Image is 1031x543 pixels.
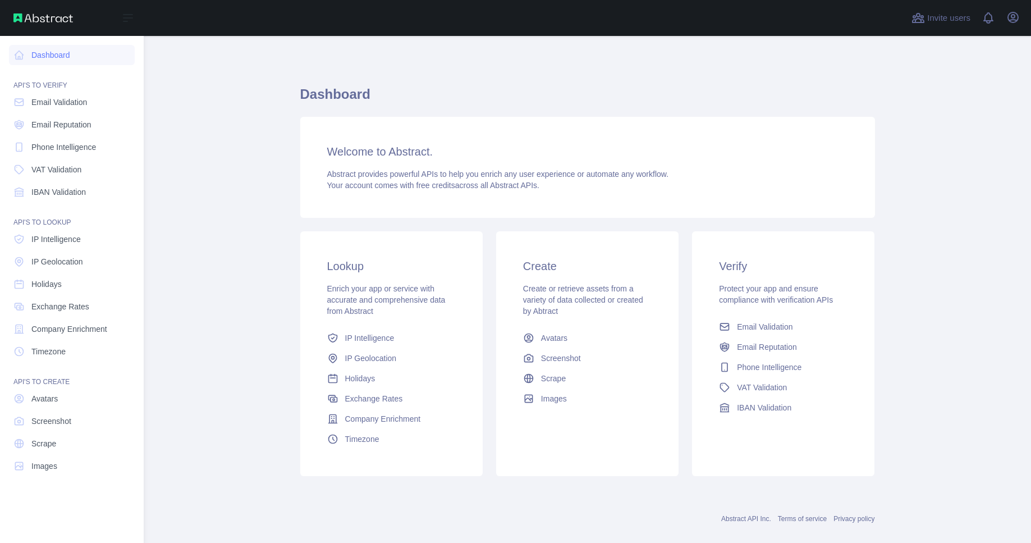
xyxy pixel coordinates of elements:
a: Avatars [9,389,135,409]
span: Avatars [541,332,567,344]
a: IP Intelligence [9,229,135,249]
span: Create or retrieve assets from a variety of data collected or created by Abtract [523,284,643,316]
span: IP Intelligence [345,332,395,344]
span: Images [541,393,567,404]
a: Email Validation [714,317,852,337]
span: Avatars [31,393,58,404]
a: Avatars [519,328,656,348]
span: Holidays [31,279,62,290]
a: Holidays [323,368,460,389]
span: Phone Intelligence [31,142,96,153]
span: IP Geolocation [345,353,397,364]
a: IP Intelligence [323,328,460,348]
a: IP Geolocation [9,252,135,272]
span: Email Validation [31,97,87,108]
span: Exchange Rates [31,301,89,312]
a: Privacy policy [833,515,874,523]
a: Scrape [9,434,135,454]
a: Email Reputation [714,337,852,357]
a: Company Enrichment [323,409,460,429]
span: Email Reputation [31,119,91,130]
span: Scrape [31,438,56,449]
span: Exchange Rates [345,393,403,404]
h3: Verify [719,258,847,274]
h3: Welcome to Abstract. [327,144,848,159]
span: Timezone [31,346,66,357]
span: Holidays [345,373,375,384]
a: Abstract API Inc. [721,515,771,523]
span: Email Reputation [737,341,797,353]
img: Abstract API [13,13,73,22]
a: VAT Validation [714,377,852,398]
span: Enrich your app or service with accurate and comprehensive data from Abstract [327,284,446,316]
span: Screenshot [541,353,581,364]
span: Screenshot [31,416,71,427]
span: Scrape [541,373,566,384]
span: Images [31,460,57,472]
div: API'S TO LOOKUP [9,204,135,227]
span: VAT Validation [737,382,787,393]
a: IP Geolocation [323,348,460,368]
a: Exchange Rates [9,296,135,317]
span: IP Intelligence [31,234,81,245]
a: Timezone [323,429,460,449]
a: Phone Intelligence [9,137,135,157]
a: Holidays [9,274,135,294]
a: Screenshot [519,348,656,368]
a: Email Validation [9,92,135,112]
a: Dashboard [9,45,135,65]
a: VAT Validation [9,159,135,180]
span: free credits [416,181,455,190]
a: Email Reputation [9,115,135,135]
a: IBAN Validation [714,398,852,418]
span: Abstract provides powerful APIs to help you enrich any user experience or automate any workflow. [327,170,669,179]
a: Company Enrichment [9,319,135,339]
span: Your account comes with across all Abstract APIs. [327,181,539,190]
span: Email Validation [737,321,792,332]
a: Images [519,389,656,409]
a: Terms of service [778,515,827,523]
h3: Create [523,258,652,274]
span: Phone Intelligence [737,362,801,373]
span: VAT Validation [31,164,81,175]
h3: Lookup [327,258,456,274]
span: Company Enrichment [31,323,107,335]
a: Timezone [9,341,135,362]
span: IBAN Validation [31,186,86,198]
span: IBAN Validation [737,402,791,413]
span: Invite users [927,12,970,25]
a: IBAN Validation [9,182,135,202]
a: Scrape [519,368,656,389]
a: Phone Intelligence [714,357,852,377]
span: IP Geolocation [31,256,83,267]
span: Timezone [345,434,379,445]
h1: Dashboard [300,85,875,112]
div: API'S TO CREATE [9,364,135,386]
a: Images [9,456,135,476]
div: API'S TO VERIFY [9,67,135,90]
a: Screenshot [9,411,135,431]
span: Protect your app and ensure compliance with verification APIs [719,284,833,304]
button: Invite users [909,9,973,27]
a: Exchange Rates [323,389,460,409]
span: Company Enrichment [345,413,421,425]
